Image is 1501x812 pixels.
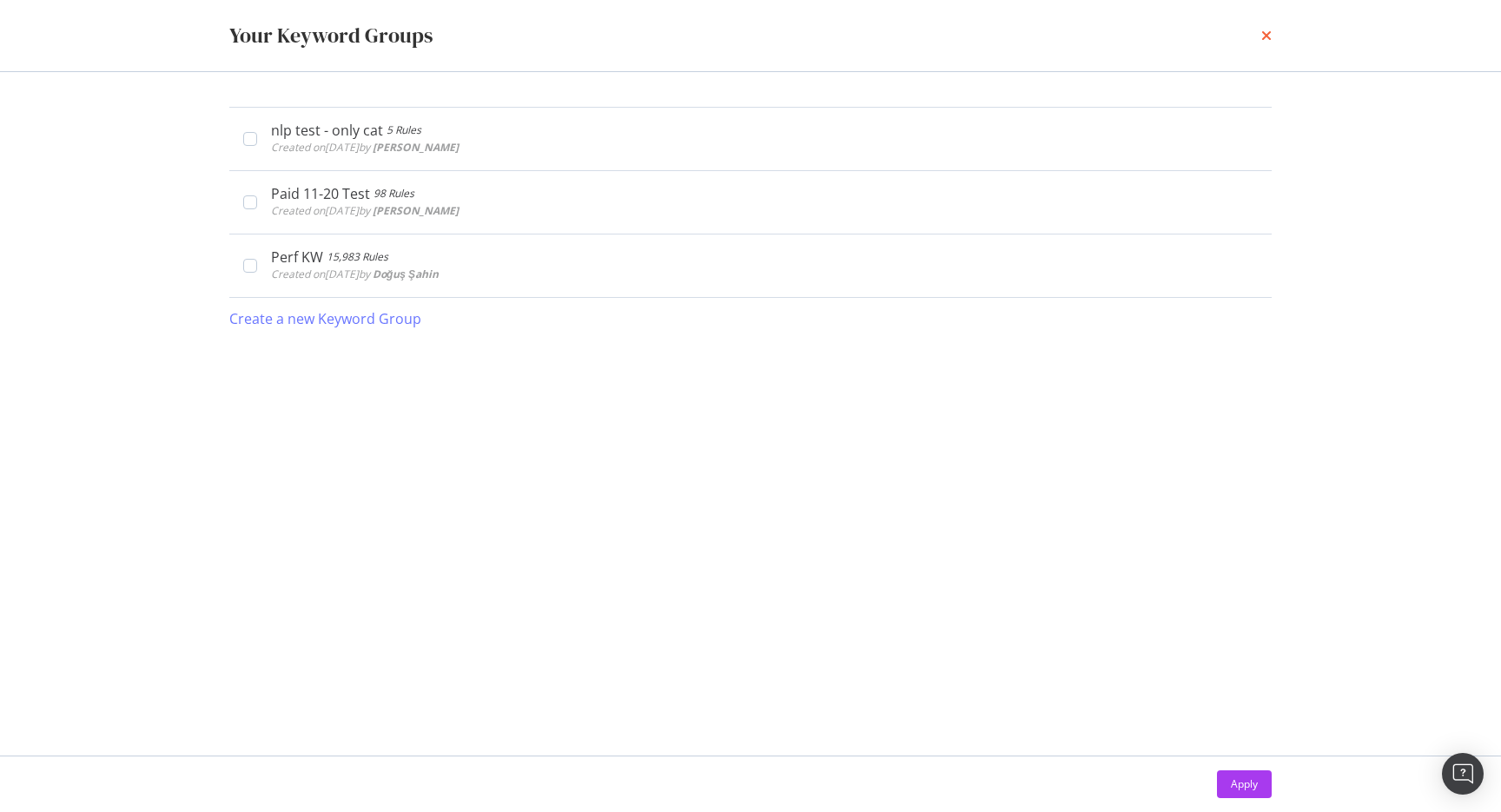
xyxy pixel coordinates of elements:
div: 5 Rules [387,122,421,139]
b: Doğuş Şahin [373,267,439,281]
div: Create a new Keyword Group [229,309,421,329]
div: Perf KW [271,248,323,266]
div: Apply [1231,776,1258,791]
div: Your Keyword Groups [229,21,433,50]
button: Create a new Keyword Group [229,298,421,340]
div: 98 Rules [374,185,414,202]
div: nlp test - only cat [271,122,383,139]
div: 15,983 Rules [327,248,388,266]
b: [PERSON_NAME] [373,203,459,218]
div: Open Intercom Messenger [1442,753,1484,795]
button: Apply [1217,770,1272,798]
span: Created on [DATE] by [271,203,459,218]
span: Created on [DATE] by [271,267,439,281]
b: [PERSON_NAME] [373,140,459,155]
div: times [1261,21,1272,50]
span: Created on [DATE] by [271,140,459,155]
div: Paid 11-20 Test [271,185,370,202]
